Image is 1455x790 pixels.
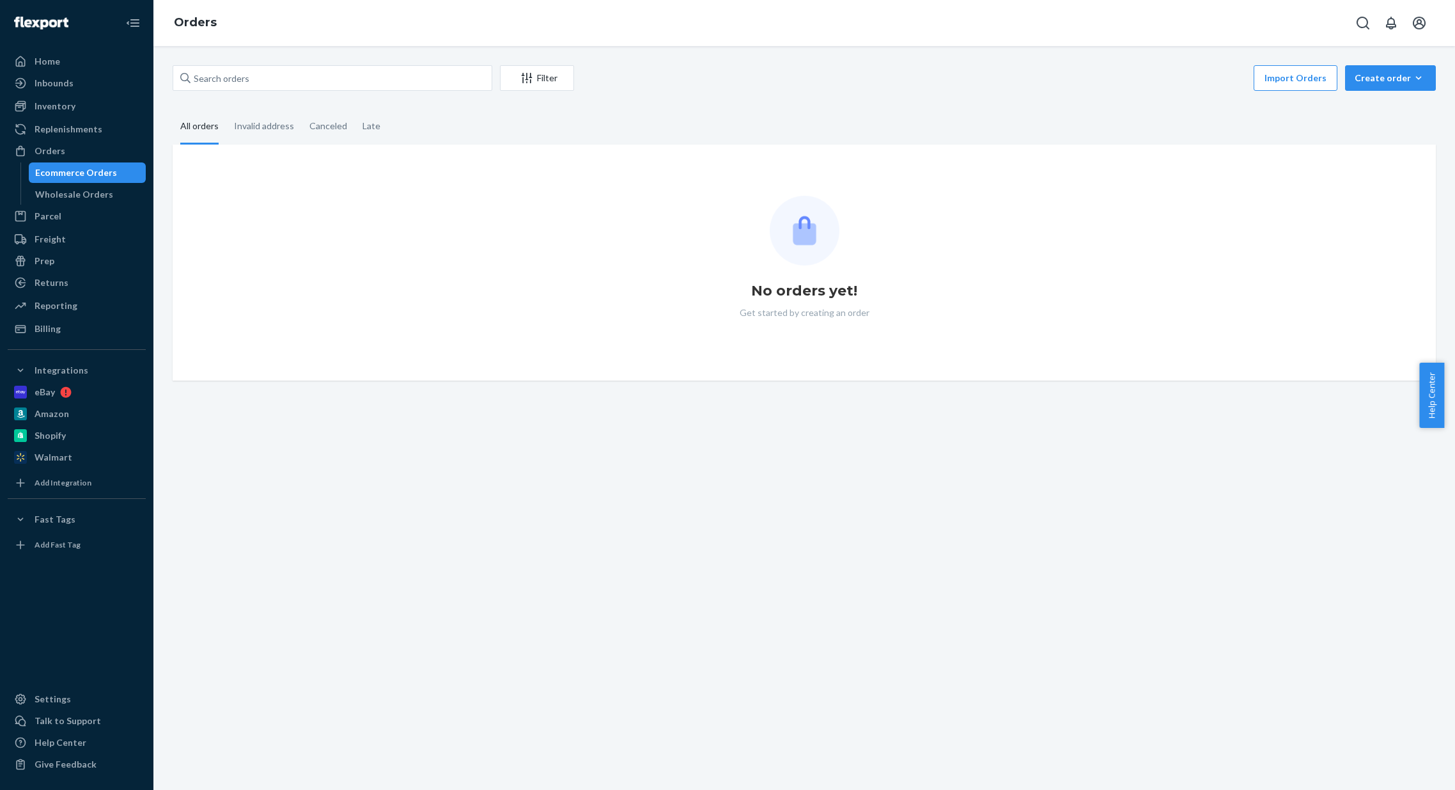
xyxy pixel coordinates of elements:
div: Add Integration [35,477,91,488]
div: Canceled [309,109,347,143]
a: Shopify [8,425,146,446]
div: Late [362,109,380,143]
div: Replenishments [35,123,102,136]
a: Settings [8,689,146,709]
button: Open notifications [1378,10,1404,36]
div: Inbounds [35,77,74,90]
a: Home [8,51,146,72]
div: Ecommerce Orders [35,166,117,179]
a: Walmart [8,447,146,468]
div: Prep [35,255,54,267]
div: Amazon [35,407,69,420]
div: Returns [35,276,68,289]
a: Add Integration [8,473,146,493]
a: Orders [174,15,217,29]
a: Add Fast Tag [8,535,146,555]
div: Add Fast Tag [35,539,81,550]
h1: No orders yet! [751,281,857,301]
img: Flexport logo [14,17,68,29]
a: Talk to Support [8,711,146,731]
a: Freight [8,229,146,249]
ol: breadcrumbs [164,4,227,42]
div: Help Center [35,736,86,749]
a: Replenishments [8,119,146,139]
a: Inbounds [8,73,146,93]
a: Help Center [8,732,146,753]
div: Orders [35,145,65,157]
div: Reporting [35,299,77,312]
button: Create order [1345,65,1436,91]
div: All orders [180,109,219,145]
div: Walmart [35,451,72,464]
a: Inventory [8,96,146,116]
button: Give Feedback [8,754,146,775]
a: Prep [8,251,146,271]
p: Get started by creating an order [740,306,869,319]
a: Returns [8,273,146,293]
a: eBay [8,382,146,402]
a: Parcel [8,206,146,226]
div: Wholesale Orders [35,188,113,201]
div: Home [35,55,60,68]
button: Fast Tags [8,509,146,530]
div: Create order [1355,72,1426,84]
div: Shopify [35,429,66,442]
button: Filter [500,65,574,91]
div: Parcel [35,210,61,223]
div: Filter [501,72,573,84]
a: Billing [8,319,146,339]
div: Integrations [35,364,88,377]
button: Import Orders [1254,65,1337,91]
a: Amazon [8,404,146,424]
div: Settings [35,693,71,706]
div: Give Feedback [35,758,97,771]
div: Invalid address [234,109,294,143]
div: Freight [35,233,66,246]
a: Ecommerce Orders [29,162,146,183]
a: Wholesale Orders [29,184,146,205]
div: Billing [35,322,61,335]
a: Reporting [8,296,146,316]
button: Open account menu [1406,10,1432,36]
a: Orders [8,141,146,161]
input: Search orders [173,65,492,91]
button: Close Navigation [120,10,146,36]
img: Empty list [770,196,839,265]
div: eBay [35,386,55,399]
button: Integrations [8,360,146,381]
div: Talk to Support [35,715,101,727]
div: Fast Tags [35,513,75,526]
button: Open Search Box [1350,10,1376,36]
button: Help Center [1419,363,1444,428]
div: Inventory [35,100,75,113]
